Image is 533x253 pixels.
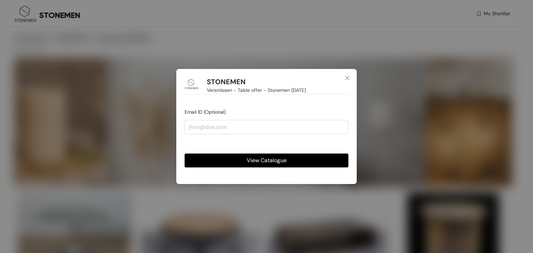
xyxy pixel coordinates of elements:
button: Close [338,69,357,88]
span: View Catalogue [247,156,287,165]
h1: STONEMEN [207,78,246,86]
span: Email ID (Optional) [185,109,226,115]
img: Buyer Portal [185,77,198,91]
span: Versmissen - Table offer - Stonemen [DATE] [207,86,306,94]
input: jhon@doe.com [185,120,348,134]
button: View Catalogue [185,154,348,167]
span: close [345,75,350,81]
